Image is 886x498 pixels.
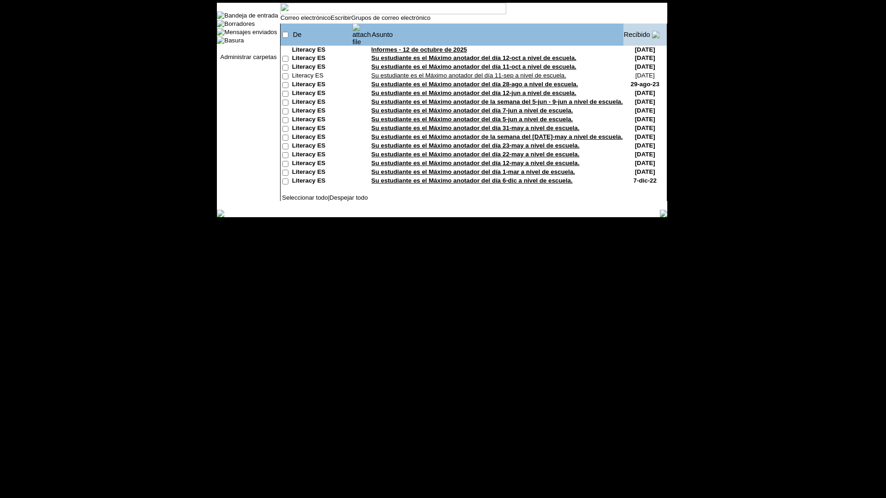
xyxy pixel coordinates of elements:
td: Literacy ES [292,177,352,186]
a: Basura [224,37,244,44]
td: Literacy ES [292,89,352,98]
a: Su estudiante es el Máximo anotador de la semana del 5-jun - 9-jun a nivel de escuela. [371,98,623,105]
td: Literacy ES [292,81,352,89]
a: Despejar todo [329,194,368,201]
td: | [281,194,396,201]
img: table_footer_right.gif [660,210,667,217]
img: arrow_down.gif [652,31,659,38]
a: Informes - 12 de octubre de 2025 [371,46,467,53]
nobr: [DATE] [635,168,655,175]
a: Su estudiante es el Máximo anotador del día 11-sep a nivel de escuela. [371,72,566,79]
td: Literacy ES [292,54,352,63]
nobr: [DATE] [635,160,655,166]
a: Su estudiante es el Máximo anotador del día 31-may a nivel de escuela. [371,125,580,131]
a: Su estudiante es el Máximo anotador del día 23-may a nivel de escuela. [371,142,580,149]
td: Literacy ES [292,125,352,133]
td: Literacy ES [292,168,352,177]
nobr: [DATE] [635,107,655,114]
nobr: [DATE] [635,116,655,123]
a: Su estudiante es el Máximo anotador del día 28-ago a nivel de escuela. [371,81,578,88]
td: Literacy ES [292,107,352,116]
a: Administrar carpetas [220,53,276,60]
img: table_footer_left.gif [217,210,224,217]
a: Su estudiante es el Máximo anotador del día 11-oct a nivel de escuela. [371,63,576,70]
a: Su estudiante es el Máximo anotador de la semana del [DATE]-may a nivel de escuela. [371,133,623,140]
nobr: [DATE] [635,54,655,61]
a: Su estudiante es el Máximo anotador del día 5-jun a nivel de escuela. [371,116,573,123]
a: Borradores [224,20,255,27]
a: Recibido [624,31,650,38]
td: Literacy ES [292,116,352,125]
a: Su estudiante es el Máximo anotador del día 12-jun a nivel de escuela. [371,89,576,96]
a: Su estudiante es el Máximo anotador del día 12-oct a nivel de escuela. [371,54,576,61]
nobr: 7-dic-22 [634,177,657,184]
img: folder_icon.gif [217,36,224,44]
a: Mensajes enviados [224,29,277,36]
td: Literacy ES [292,142,352,151]
img: attach file [353,24,371,46]
td: Literacy ES [292,46,352,54]
img: folder_icon.gif [217,20,224,27]
a: Seleccionar todo [282,194,328,201]
nobr: [DATE] [635,46,655,53]
a: Su estudiante es el Máximo anotador del día 22-may a nivel de escuela. [371,151,580,158]
img: folder_icon.gif [217,28,224,36]
td: Literacy ES [292,72,352,81]
nobr: [DATE] [635,89,655,96]
a: De [293,31,302,38]
a: Correo electrónico [281,14,331,21]
a: Escribir [331,14,351,21]
td: Literacy ES [292,133,352,142]
td: Literacy ES [292,160,352,168]
nobr: [DATE] [635,142,655,149]
a: Grupos de correo electrónico [351,14,431,21]
td: Literacy ES [292,63,352,72]
a: Asunto [372,31,393,38]
nobr: [DATE] [635,125,655,131]
img: folder_icon_pick.gif [217,12,224,19]
a: Su estudiante es el Máximo anotador del día 6-dic a nivel de escuela. [371,177,573,184]
nobr: [DATE] [635,98,655,105]
a: Bandeja de entrada [224,12,278,19]
img: black_spacer.gif [280,201,667,202]
a: Su estudiante es el Máximo anotador del día 1-mar a nivel de escuela. [371,168,575,175]
nobr: [DATE] [635,133,655,140]
nobr: 29-ago-23 [631,81,659,88]
a: Su estudiante es el Máximo anotador del día 12-may a nivel de escuela. [371,160,580,166]
nobr: [DATE] [635,72,655,79]
nobr: [DATE] [635,151,655,158]
td: Literacy ES [292,98,352,107]
a: Su estudiante es el Máximo anotador del día 7-jun a nivel de escuela. [371,107,573,114]
nobr: [DATE] [635,63,655,70]
td: Literacy ES [292,151,352,160]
